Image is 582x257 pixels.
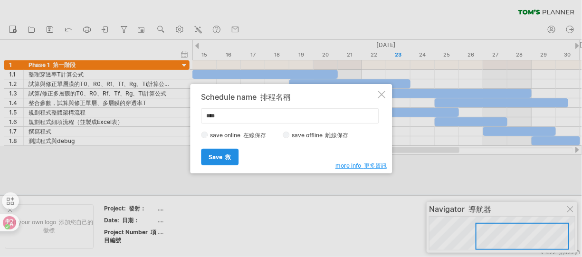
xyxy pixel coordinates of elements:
[325,132,348,139] font: 離線保存
[225,153,231,161] font: 救
[243,132,266,139] font: 在線保存
[209,153,231,161] span: Save
[201,149,239,165] a: Save 救
[364,162,387,169] font: 更多資訊
[289,132,356,139] label: save offline
[260,92,291,102] font: 排程名稱
[201,93,376,101] div: Schedule name
[208,132,274,139] label: save online
[335,162,387,169] span: more info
